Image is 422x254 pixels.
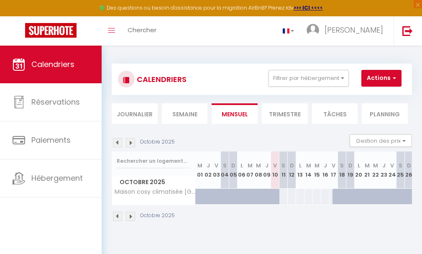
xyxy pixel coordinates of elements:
[405,151,413,189] th: 26
[231,162,235,169] abbr: D
[355,151,363,189] th: 20
[128,26,156,34] span: Chercher
[365,162,370,169] abbr: M
[399,162,402,169] abbr: S
[140,212,175,220] p: Octobre 2025
[215,162,218,169] abbr: V
[315,162,320,169] abbr: M
[223,162,227,169] abbr: S
[338,151,346,189] th: 18
[348,162,353,169] abbr: D
[265,162,269,169] abbr: J
[31,97,80,107] span: Réservations
[307,24,319,36] img: ...
[31,135,71,145] span: Paiements
[330,151,338,189] th: 17
[332,162,335,169] abbr: V
[263,151,271,189] th: 09
[25,23,77,38] img: Super Booking
[262,103,308,124] li: Trimestre
[294,4,323,11] a: >>> ICI <<<<
[306,162,311,169] abbr: M
[281,162,285,169] abbr: S
[254,151,263,189] th: 08
[112,103,158,124] li: Journalier
[140,138,175,146] p: Octobre 2025
[312,103,358,124] li: Tâches
[196,151,204,189] th: 01
[340,162,344,169] abbr: S
[246,151,254,189] th: 07
[256,162,261,169] abbr: M
[113,189,197,195] span: Maison cosy climatisée [GEOGRAPHIC_DATA]
[271,151,279,189] th: 10
[162,103,208,124] li: Semaine
[325,25,383,35] span: [PERSON_NAME]
[240,162,243,169] abbr: L
[362,103,408,124] li: Planning
[407,162,411,169] abbr: D
[212,103,258,124] li: Mensuel
[380,151,388,189] th: 23
[31,173,83,183] span: Hébergement
[350,134,412,147] button: Gestion des prix
[373,162,378,169] abbr: M
[313,151,321,189] th: 15
[273,162,277,169] abbr: V
[382,162,386,169] abbr: J
[204,151,212,189] th: 02
[31,59,74,69] span: Calendriers
[290,162,294,169] abbr: D
[396,151,405,189] th: 25
[299,162,302,169] abbr: L
[229,151,238,189] th: 05
[212,151,221,189] th: 03
[207,162,210,169] abbr: J
[269,70,349,87] button: Filtrer par hébergement
[135,70,187,89] h3: CALENDRIERS
[402,26,413,36] img: logout
[321,151,330,189] th: 16
[390,162,394,169] abbr: V
[221,151,229,189] th: 04
[296,151,304,189] th: 13
[238,151,246,189] th: 06
[288,151,296,189] th: 12
[121,16,163,46] a: Chercher
[361,70,402,87] button: Actions
[112,176,195,188] span: Octobre 2025
[248,162,253,169] abbr: M
[300,16,394,46] a: ... [PERSON_NAME]
[197,162,202,169] abbr: M
[117,154,191,169] input: Rechercher un logement...
[304,151,313,189] th: 14
[358,162,360,169] abbr: L
[346,151,355,189] th: 19
[363,151,371,189] th: 21
[324,162,327,169] abbr: J
[371,151,380,189] th: 22
[279,151,288,189] th: 11
[388,151,396,189] th: 24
